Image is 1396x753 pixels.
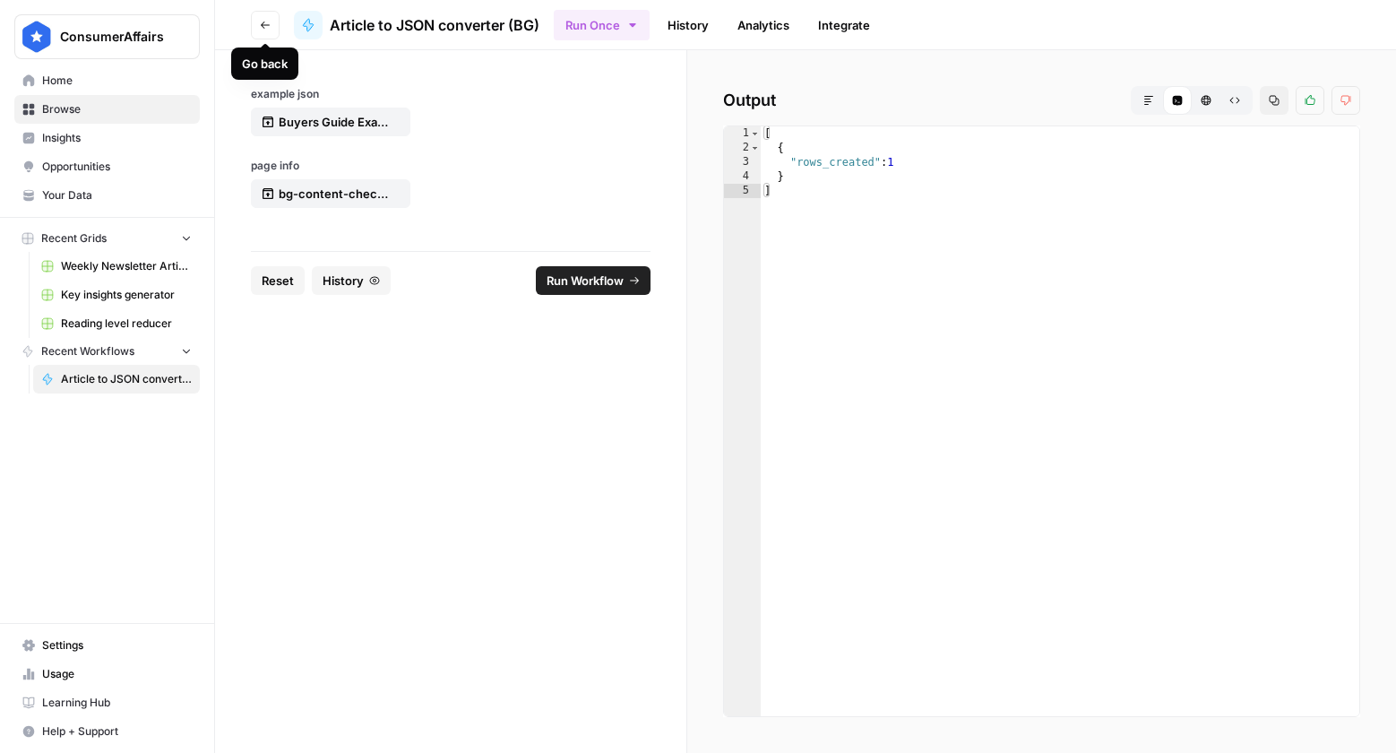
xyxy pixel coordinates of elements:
label: example json [251,86,651,102]
a: Article to JSON converter (BG) [33,365,200,394]
label: page info [251,158,651,174]
a: Opportunities [14,152,200,181]
a: Learning Hub [14,688,200,717]
a: Usage [14,660,200,688]
span: Recent Grids [41,230,107,247]
span: Learning Hub [42,695,192,711]
span: Weekly Newsletter Articles - Paid Search [61,258,192,274]
span: Usage [42,666,192,682]
span: Run Workflow [547,272,624,290]
span: Help + Support [42,723,192,740]
span: Opportunities [42,159,192,175]
span: Settings [42,637,192,653]
p: bg-content-checks-noki - Sheet1.csv [279,185,393,203]
span: Article to JSON converter (BG) [61,371,192,387]
span: Home [42,73,192,89]
h2: Output [723,86,1360,115]
a: Analytics [727,11,800,39]
button: Run Workflow [536,266,651,295]
span: History [323,272,364,290]
span: Toggle code folding, rows 1 through 5 [750,126,760,141]
button: Run Once [554,10,650,40]
a: Insights [14,124,200,152]
span: Insights [42,130,192,146]
span: Article to JSON converter (BG) [330,14,539,36]
a: Home [14,66,200,95]
p: Buyers Guide Example JSON.docx [279,113,393,131]
button: History [312,266,391,295]
div: 1 [724,126,761,141]
span: Recent Workflows [41,343,134,359]
div: 3 [724,155,761,169]
a: Article to JSON converter (BG) [294,11,539,39]
div: 4 [724,169,761,184]
a: Browse [14,95,200,124]
button: bg-content-checks-noki - Sheet1.csv [251,179,410,208]
img: ConsumerAffairs Logo [21,21,53,53]
span: Reading level reducer [61,316,192,332]
div: 2 [724,141,761,155]
a: Integrate [807,11,881,39]
span: Reset [262,272,294,290]
div: 5 [724,184,761,198]
a: Settings [14,631,200,660]
span: Browse [42,101,192,117]
a: History [657,11,720,39]
button: Help + Support [14,717,200,746]
button: Recent Workflows [14,338,200,365]
a: Your Data [14,181,200,210]
span: Your Data [42,187,192,203]
span: ConsumerAffairs [60,28,168,46]
button: Buyers Guide Example JSON.docx [251,108,410,136]
a: Weekly Newsletter Articles - Paid Search [33,252,200,281]
button: Workspace: ConsumerAffairs [14,14,200,59]
span: Key insights generator [61,287,192,303]
a: Key insights generator [33,281,200,309]
a: Reading level reducer [33,309,200,338]
span: Toggle code folding, rows 2 through 4 [750,141,760,155]
button: Reset [251,266,305,295]
button: Recent Grids [14,225,200,252]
